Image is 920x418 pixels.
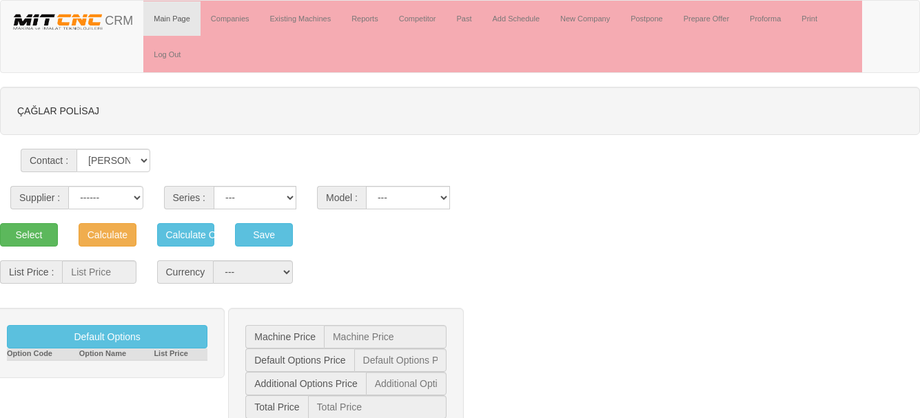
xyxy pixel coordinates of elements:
[7,325,207,348] button: Default Options
[791,1,828,36] a: Print
[143,37,191,72] a: Log Out
[739,1,791,36] a: Proforma
[341,1,389,36] a: Reports
[245,372,365,395] span: Additional Options Price
[79,348,154,360] th: Option Name
[157,223,215,247] button: Calculate Cost
[673,1,739,36] a: Prepare Offer
[620,1,673,36] a: Postpone
[235,223,293,247] button: Save
[143,1,201,36] a: Main Page
[260,1,342,36] a: Existing Machines
[164,186,214,209] span: Series :
[482,1,551,36] a: Add Schedule
[154,348,207,360] th: List Price
[389,1,447,36] a: Competitor
[245,348,354,372] span: Default Options Price
[157,260,214,284] div: Currency
[21,149,76,172] span: Contact :
[11,11,105,32] img: header.png
[79,223,136,247] button: Calculate
[245,325,324,348] span: Machine Price
[354,348,447,372] input: Default Options Price
[366,372,447,395] input: Additional Options Price
[324,325,447,348] input: Machine Price
[7,348,79,360] th: Option Code
[1,1,143,35] a: CRM
[62,260,136,284] input: List Price
[446,1,482,36] a: Past
[550,1,620,36] a: New Company
[317,186,366,209] span: Model :
[10,186,68,209] span: Supplier :
[201,1,260,36] a: Companies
